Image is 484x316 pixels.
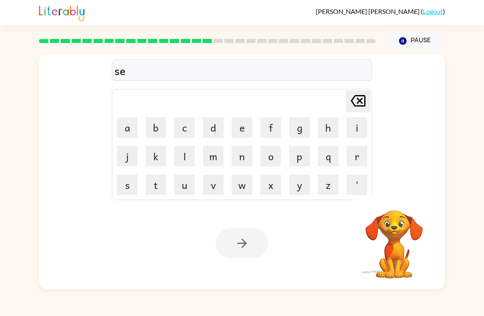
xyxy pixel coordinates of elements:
button: x [260,175,281,195]
button: n [232,146,252,166]
button: p [289,146,310,166]
img: Literably [39,3,84,21]
button: k [146,146,166,166]
button: l [174,146,195,166]
button: h [318,117,338,138]
button: u [174,175,195,195]
button: j [117,146,137,166]
button: f [260,117,281,138]
button: e [232,117,252,138]
button: v [203,175,224,195]
button: d [203,117,224,138]
button: r [347,146,367,166]
button: t [146,175,166,195]
button: m [203,146,224,166]
div: ( ) [316,7,445,15]
button: g [289,117,310,138]
button: Pause [386,32,445,50]
div: se [114,62,370,79]
button: o [260,146,281,166]
button: b [146,117,166,138]
span: [PERSON_NAME] [PERSON_NAME] [316,7,421,15]
button: z [318,175,338,195]
button: y [289,175,310,195]
button: a [117,117,137,138]
button: i [347,117,367,138]
video: Your browser must support playing .mp4 files to use Literably. Please try using another browser. [353,198,435,280]
button: q [318,146,338,166]
button: s [117,175,137,195]
button: ' [347,175,367,195]
button: w [232,175,252,195]
button: c [174,117,195,138]
a: Logout [423,7,443,15]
